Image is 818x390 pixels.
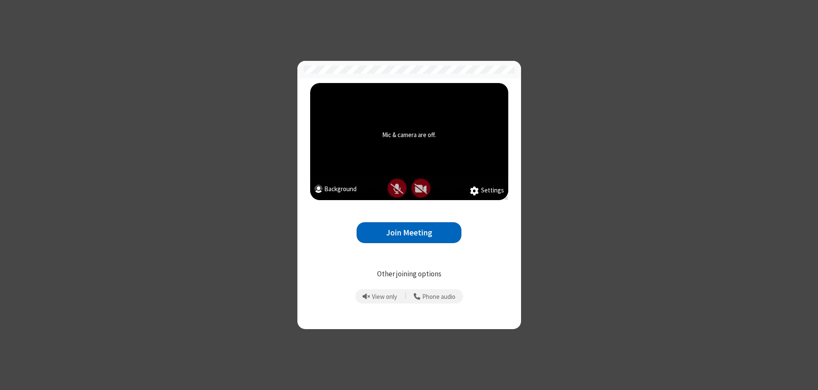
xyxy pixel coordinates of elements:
[422,293,455,301] span: Phone audio
[382,130,436,140] div: Mic & camera are off.
[470,186,504,196] button: Settings
[411,289,459,304] button: Use your phone for mic and speaker while you view the meeting on this device.
[357,222,461,243] button: Join Meeting
[314,184,357,196] button: Background
[405,290,406,302] span: |
[360,289,400,304] button: Prevent echo when there is already an active mic and speaker in the room.
[310,269,508,280] p: Other joining options
[411,178,431,198] button: The moderator has turned off your camera for this meeting.
[387,178,407,198] button: The moderator has requested you be muted for this meeting.
[372,293,397,301] span: View only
